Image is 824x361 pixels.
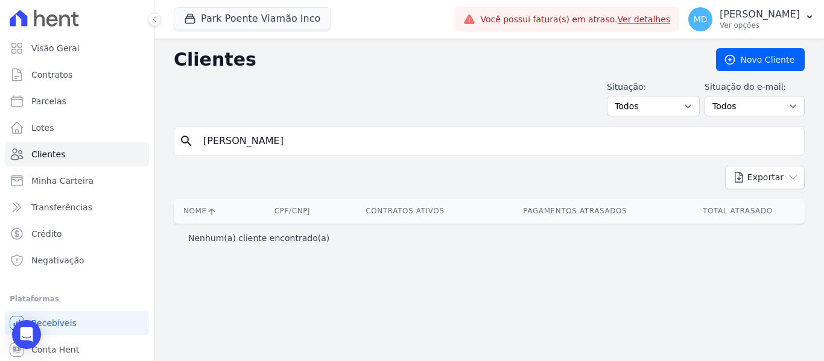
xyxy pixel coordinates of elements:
[31,175,93,187] span: Minha Carteira
[31,69,72,81] span: Contratos
[31,201,92,213] span: Transferências
[480,13,670,26] span: Você possui fatura(s) em atraso.
[174,199,254,224] th: Nome
[671,199,805,224] th: Total Atrasado
[725,166,805,189] button: Exportar
[174,7,331,30] button: Park Poente Viamão Inco
[720,8,800,20] p: [PERSON_NAME]
[179,134,194,148] i: search
[31,254,84,266] span: Negativação
[31,148,65,160] span: Clientes
[331,199,480,224] th: Contratos Ativos
[12,320,41,349] div: Open Intercom Messenger
[10,292,144,306] div: Plataformas
[196,129,799,153] input: Buscar por nome, CPF ou e-mail
[31,228,62,240] span: Crédito
[31,95,66,107] span: Parcelas
[5,36,149,60] a: Visão Geral
[679,2,824,36] button: MD [PERSON_NAME] Ver opções
[31,122,54,134] span: Lotes
[720,20,800,30] p: Ver opções
[5,89,149,113] a: Parcelas
[480,199,671,224] th: Pagamentos Atrasados
[607,81,700,93] label: Situação:
[618,14,671,24] a: Ver detalhes
[188,232,329,244] p: Nenhum(a) cliente encontrado(a)
[5,63,149,87] a: Contratos
[5,311,149,335] a: Recebíveis
[694,15,708,24] span: MD
[5,142,149,166] a: Clientes
[31,42,80,54] span: Visão Geral
[705,81,805,93] label: Situação do e-mail:
[5,169,149,193] a: Minha Carteira
[31,317,77,329] span: Recebíveis
[5,222,149,246] a: Crédito
[5,248,149,272] a: Negativação
[5,195,149,219] a: Transferências
[716,48,805,71] a: Novo Cliente
[31,344,79,356] span: Conta Hent
[5,116,149,140] a: Lotes
[254,199,331,224] th: CPF/CNPJ
[174,49,697,71] h2: Clientes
